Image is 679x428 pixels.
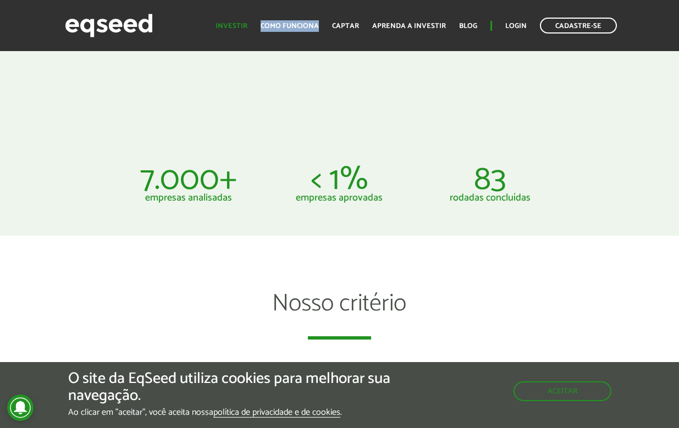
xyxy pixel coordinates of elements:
a: Investir [216,23,247,30]
p: < 1% [272,166,406,193]
p: rodadas concluídas [423,193,557,203]
p: empresas aprovadas [272,193,406,203]
a: Aprenda a investir [372,23,446,30]
img: EqSeed [65,11,153,40]
p: 7.000+ [122,166,256,193]
a: Blog [459,23,477,30]
h2: Nosso critério [122,291,557,339]
p: Ao clicar em "aceitar", você aceita nossa . [68,407,394,418]
a: Como funciona [261,23,319,30]
p: empresas analisadas [122,193,256,203]
h5: O site da EqSeed utiliza cookies para melhorar sua navegação. [68,370,394,404]
a: Captar [332,23,359,30]
button: Aceitar [514,381,611,401]
a: Cadastre-se [540,18,617,34]
a: política de privacidade e de cookies [213,408,340,418]
p: 83 [423,166,557,193]
a: Login [505,23,527,30]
